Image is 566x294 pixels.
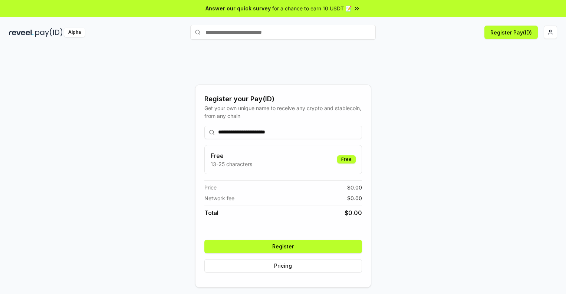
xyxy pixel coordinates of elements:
[484,26,538,39] button: Register Pay(ID)
[272,4,352,12] span: for a chance to earn 10 USDT 📝
[9,28,34,37] img: reveel_dark
[204,208,218,217] span: Total
[211,160,252,168] p: 13-25 characters
[204,240,362,253] button: Register
[204,94,362,104] div: Register your Pay(ID)
[204,259,362,272] button: Pricing
[64,28,85,37] div: Alpha
[205,4,271,12] span: Answer our quick survey
[35,28,63,37] img: pay_id
[347,184,362,191] span: $ 0.00
[204,194,234,202] span: Network fee
[204,104,362,120] div: Get your own unique name to receive any crypto and stablecoin, from any chain
[347,194,362,202] span: $ 0.00
[345,208,362,217] span: $ 0.00
[211,151,252,160] h3: Free
[337,155,356,163] div: Free
[204,184,217,191] span: Price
